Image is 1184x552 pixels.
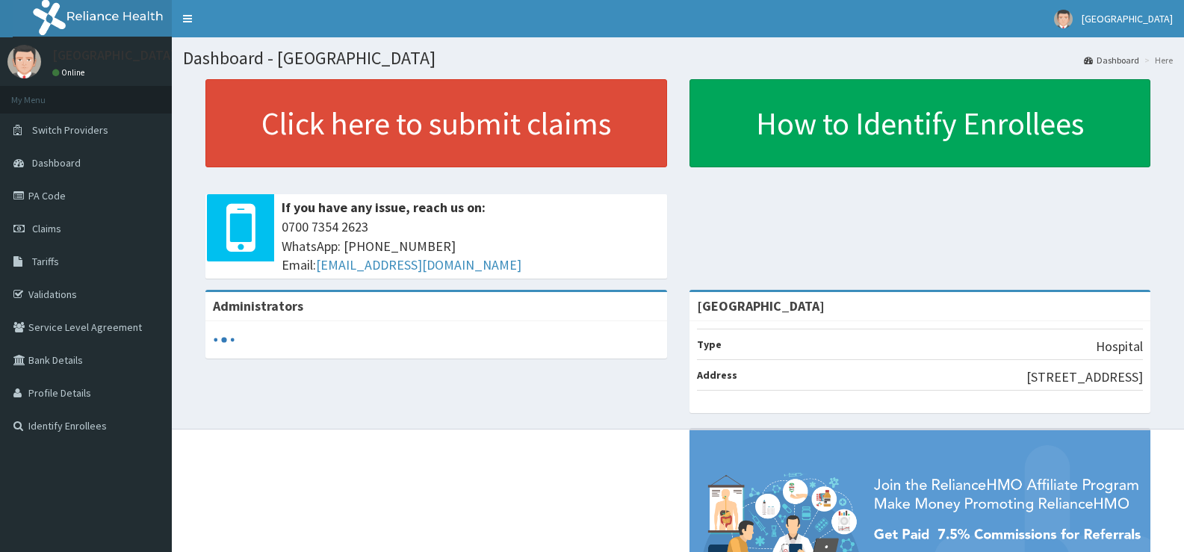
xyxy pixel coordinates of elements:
span: 0700 7354 2623 WhatsApp: [PHONE_NUMBER] Email: [282,217,660,275]
span: [GEOGRAPHIC_DATA] [1082,12,1173,25]
span: Tariffs [32,255,59,268]
span: Claims [32,222,61,235]
a: Click here to submit claims [205,79,667,167]
p: [STREET_ADDRESS] [1026,368,1143,387]
a: [EMAIL_ADDRESS][DOMAIN_NAME] [316,256,521,273]
b: Administrators [213,297,303,314]
a: Dashboard [1084,54,1139,66]
p: Hospital [1096,337,1143,356]
span: Switch Providers [32,123,108,137]
img: User Image [1054,10,1073,28]
p: [GEOGRAPHIC_DATA] [52,49,176,62]
li: Here [1141,54,1173,66]
svg: audio-loading [213,329,235,351]
b: Type [697,338,722,351]
b: If you have any issue, reach us on: [282,199,486,216]
img: User Image [7,45,41,78]
a: How to Identify Enrollees [689,79,1151,167]
span: Dashboard [32,156,81,170]
b: Address [697,368,737,382]
strong: [GEOGRAPHIC_DATA] [697,297,825,314]
a: Online [52,67,88,78]
h1: Dashboard - [GEOGRAPHIC_DATA] [183,49,1173,68]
